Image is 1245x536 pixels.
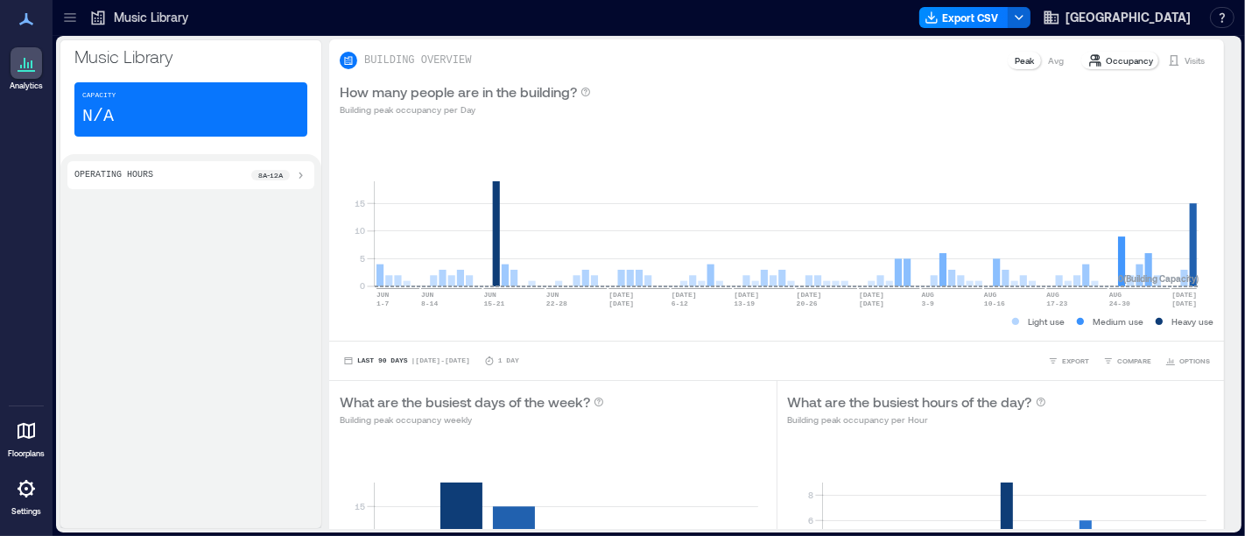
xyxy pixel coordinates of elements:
[1046,300,1067,307] text: 17-23
[1028,314,1065,328] p: Light use
[1048,53,1064,67] p: Avg
[1109,300,1130,307] text: 24-30
[258,170,283,180] p: 8a - 12a
[340,81,577,102] p: How many people are in the building?
[797,300,818,307] text: 20-26
[807,515,812,525] tspan: 6
[376,291,390,299] text: JUN
[1171,300,1197,307] text: [DATE]
[1046,291,1059,299] text: AUG
[484,300,505,307] text: 15-21
[1185,53,1205,67] p: Visits
[672,291,697,299] text: [DATE]
[608,291,634,299] text: [DATE]
[360,253,365,264] tspan: 5
[3,410,50,464] a: Floorplans
[376,300,390,307] text: 1-7
[364,53,471,67] p: BUILDING OVERVIEW
[82,90,116,101] p: Capacity
[11,506,41,517] p: Settings
[1117,356,1151,366] span: COMPARE
[1171,314,1213,328] p: Heavy use
[421,300,438,307] text: 8-14
[1066,9,1191,26] span: [GEOGRAPHIC_DATA]
[1171,291,1197,299] text: [DATE]
[984,291,997,299] text: AUG
[797,291,822,299] text: [DATE]
[1109,291,1122,299] text: AUG
[859,291,884,299] text: [DATE]
[340,413,604,427] p: Building peak occupancy weekly
[114,9,188,26] p: Music Library
[1037,4,1196,32] button: [GEOGRAPHIC_DATA]
[74,44,307,68] p: Music Library
[546,300,567,307] text: 22-28
[340,102,591,116] p: Building peak occupancy per Day
[1045,352,1093,370] button: EXPORT
[984,300,1005,307] text: 10-16
[1015,53,1034,67] p: Peak
[1162,352,1213,370] button: OPTIONS
[1106,53,1153,67] p: Occupancy
[546,291,559,299] text: JUN
[807,490,812,500] tspan: 8
[355,501,365,511] tspan: 15
[734,300,755,307] text: 13-19
[919,7,1009,28] button: Export CSV
[608,300,634,307] text: [DATE]
[10,81,43,91] p: Analytics
[788,413,1046,427] p: Building peak occupancy per Hour
[1179,356,1210,366] span: OPTIONS
[922,300,935,307] text: 3-9
[788,391,1032,413] p: What are the busiest hours of the day?
[484,291,497,299] text: JUN
[340,352,474,370] button: Last 90 Days |[DATE]-[DATE]
[498,356,519,366] p: 1 Day
[4,42,48,96] a: Analytics
[1100,352,1155,370] button: COMPARE
[1093,314,1143,328] p: Medium use
[82,104,114,129] p: N/A
[672,300,688,307] text: 6-12
[74,168,153,182] p: Operating Hours
[734,291,759,299] text: [DATE]
[859,300,884,307] text: [DATE]
[5,468,47,522] a: Settings
[1062,356,1089,366] span: EXPORT
[360,280,365,291] tspan: 0
[355,225,365,236] tspan: 10
[340,391,590,413] p: What are the busiest days of the week?
[421,291,434,299] text: JUN
[355,198,365,208] tspan: 15
[8,448,45,459] p: Floorplans
[922,291,935,299] text: AUG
